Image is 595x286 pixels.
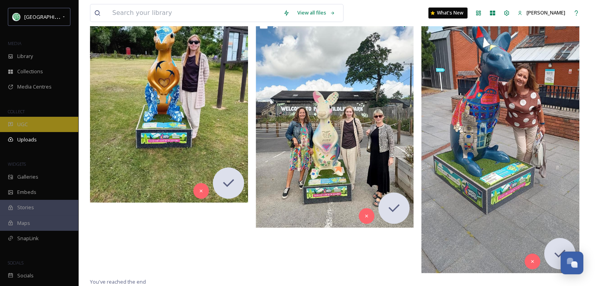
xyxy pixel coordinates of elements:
[17,68,43,75] span: Collections
[8,260,23,266] span: SOCIALS
[561,252,583,274] button: Open Chat
[17,188,36,196] span: Embeds
[17,83,52,91] span: Media Centres
[514,5,569,20] a: [PERSON_NAME]
[17,204,34,211] span: Stories
[90,278,146,285] span: You've reached the end
[17,235,39,242] span: SnapLink
[8,109,25,114] span: COLLECT
[17,136,37,143] span: Uploads
[527,9,565,16] span: [PERSON_NAME]
[17,121,28,128] span: UGC
[17,52,33,60] span: Library
[8,40,22,46] span: MEDIA
[13,13,20,21] img: Facebook%20Icon.png
[108,4,279,22] input: Search your library
[256,17,414,228] img: ext_1753284266.417108_deb.pepper@mail.com-inbound5917109011591517926.jpg
[17,173,38,181] span: Galleries
[293,5,339,20] a: View all files
[17,219,30,227] span: Maps
[24,13,74,20] span: [GEOGRAPHIC_DATA]
[17,272,34,279] span: Socials
[428,7,467,18] a: What's New
[8,161,26,167] span: WIDGETS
